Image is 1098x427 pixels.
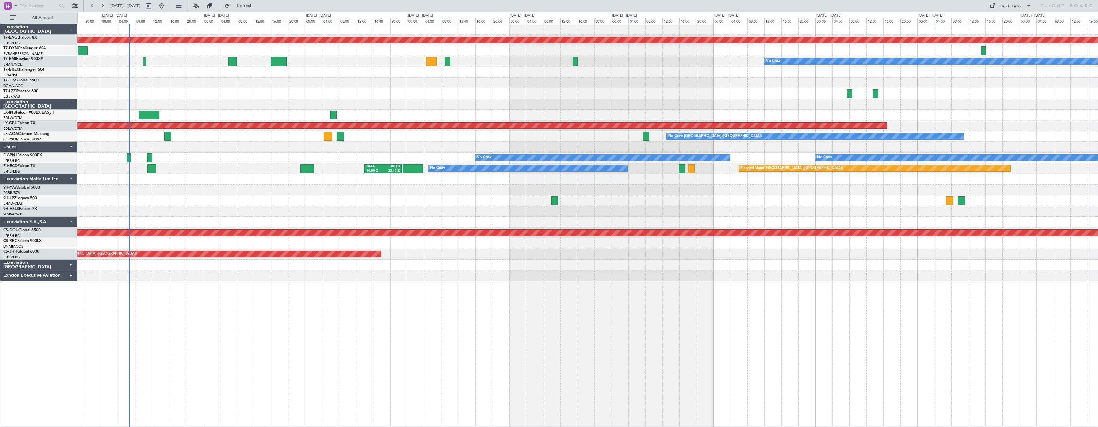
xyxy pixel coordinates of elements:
[3,132,18,136] span: LX-AOA
[747,18,764,24] div: 08:00
[3,121,35,125] a: LX-GBHFalcon 7X
[3,79,39,82] a: T7-TRXGlobal 6500
[3,239,17,243] span: CS-RRC
[383,169,400,173] div: 22:45 Z
[254,18,271,24] div: 12:00
[577,18,594,24] div: 16:00
[3,126,22,131] a: EDLW/DTM
[1054,18,1070,24] div: 08:00
[543,18,560,24] div: 08:00
[3,89,38,93] a: T7-LZZIPraetor 600
[231,4,259,8] span: Refresh
[222,1,260,11] button: Refresh
[3,228,41,232] a: CS-DOUGlobal 6500
[883,18,900,24] div: 16:00
[3,207,19,211] span: 9H-VSLK
[3,186,18,189] span: 9H-YAA
[999,3,1021,10] div: Quick Links
[3,36,37,40] a: T7-EAGLFalcon 8X
[3,196,37,200] a: 9H-LPZLegacy 500
[169,18,186,24] div: 16:00
[645,18,662,24] div: 08:00
[102,13,127,18] div: [DATE] - [DATE]
[560,18,577,24] div: 12:00
[3,233,20,238] a: LFPB/LBG
[3,57,43,61] a: T7-EMIHawker 900XP
[305,18,322,24] div: 00:00
[1002,18,1019,24] div: 20:00
[17,16,68,20] span: All Aircraft
[3,46,46,50] a: T7-DYNChallenger 604
[849,18,866,24] div: 08:00
[84,18,101,24] div: 20:00
[3,83,23,88] a: DGAA/ACC
[628,18,645,24] div: 04:00
[237,18,254,24] div: 08:00
[3,116,22,120] a: EDLW/DTM
[3,46,18,50] span: T7-DYN
[458,18,475,24] div: 12:00
[986,1,1034,11] button: Quick Links
[730,18,747,24] div: 04:00
[951,18,968,24] div: 08:00
[3,207,37,211] a: 9H-VSLKFalcon 7X
[110,3,141,9] span: [DATE] - [DATE]
[764,18,781,24] div: 12:00
[3,186,40,189] a: 9H-YAAGlobal 5000
[3,164,18,168] span: F-HECD
[3,212,22,217] a: WMSA/SZB
[3,250,39,254] a: CS-JHHGlobal 6000
[766,56,781,66] div: No Crew
[3,57,16,61] span: T7-EMI
[817,153,832,163] div: No Crew
[220,18,237,24] div: 04:00
[204,13,229,18] div: [DATE] - [DATE]
[1036,18,1053,24] div: 04:00
[985,18,1002,24] div: 16:00
[509,18,526,24] div: 00:00
[3,137,42,142] a: [PERSON_NAME]/QSA
[668,131,762,141] div: No Crew [GEOGRAPHIC_DATA] ([GEOGRAPHIC_DATA])
[7,13,70,23] button: All Aircraft
[441,18,458,24] div: 08:00
[3,89,17,93] span: T7-LZZI
[203,18,220,24] div: 00:00
[713,18,730,24] div: 00:00
[3,239,42,243] a: CS-RRCFalcon 900LX
[186,18,203,24] div: 20:00
[288,18,305,24] div: 20:00
[612,13,637,18] div: [DATE] - [DATE]
[3,121,18,125] span: LX-GBH
[424,18,441,24] div: 04:00
[3,36,19,40] span: T7-EAGL
[798,18,815,24] div: 20:00
[373,18,390,24] div: 16:00
[832,18,849,24] div: 04:00
[3,68,44,72] a: T7-BREChallenger 604
[3,94,20,99] a: EGLF/FAB
[20,1,57,11] input: Trip Number
[152,18,169,24] div: 12:00
[935,18,951,24] div: 04:00
[3,201,22,206] a: LFMD/CEQ
[900,18,917,24] div: 20:00
[3,255,20,260] a: LFPB/LBG
[430,164,445,173] div: No Crew
[3,228,18,232] span: CS-DOU
[3,51,43,56] a: EVRA/[PERSON_NAME]
[969,18,985,24] div: 12:00
[322,18,339,24] div: 04:00
[3,153,42,157] a: F-GPNJFalcon 900EX
[3,250,17,254] span: CS-JHH
[118,18,135,24] div: 04:00
[696,18,713,24] div: 20:00
[662,18,679,24] div: 12:00
[390,18,407,24] div: 20:00
[1020,13,1045,18] div: [DATE] - [DATE]
[271,18,288,24] div: 16:00
[3,196,16,200] span: 9H-LPZ
[3,153,17,157] span: F-GPNJ
[866,18,883,24] div: 12:00
[475,18,492,24] div: 16:00
[135,18,152,24] div: 08:00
